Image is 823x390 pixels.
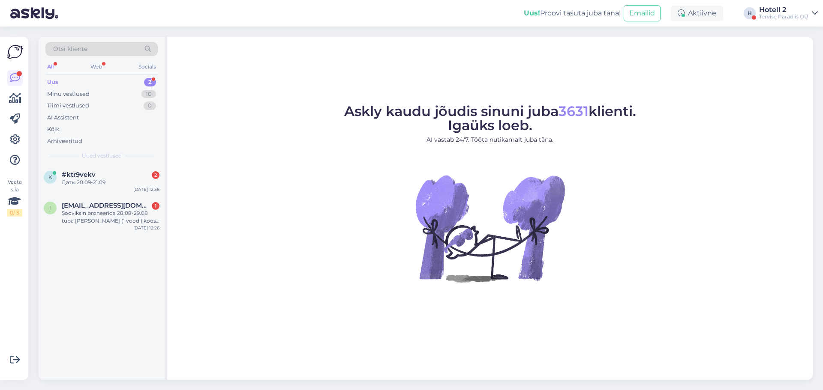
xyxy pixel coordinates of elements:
[47,137,82,146] div: Arhiveeritud
[47,113,79,122] div: AI Assistent
[344,135,636,144] p: AI vastab 24/7. Tööta nutikamalt juba täna.
[344,103,636,134] span: Askly kaudu jõudis sinuni juba klienti. Igaüks loeb.
[759,6,818,20] a: Hotell 2Tervise Paradiis OÜ
[624,5,661,21] button: Emailid
[47,101,89,110] div: Tiimi vestlused
[89,61,104,72] div: Web
[144,78,156,86] div: 2
[62,179,159,186] div: Даты 20.09-21.09
[144,101,156,110] div: 0
[62,209,159,225] div: Sooviksin broneerida 28.08-29.08 tuba [PERSON_NAME] (1 voodi) koos Spa külastuse ja hommikusöögig...
[62,202,151,209] span: ilmar.jyrisaar@gmail.com
[152,202,159,210] div: 1
[137,61,158,72] div: Socials
[744,7,756,19] div: H
[49,205,51,211] span: i
[62,171,96,179] span: #ktr9vekv
[152,171,159,179] div: 2
[759,6,808,13] div: Hotell 2
[413,151,567,305] img: No Chat active
[7,209,22,217] div: 0 / 3
[7,44,23,60] img: Askly Logo
[141,90,156,98] div: 10
[45,61,55,72] div: All
[47,90,90,98] div: Minu vestlused
[524,9,540,17] b: Uus!
[133,225,159,231] div: [DATE] 12:26
[559,103,589,119] span: 3631
[671,6,723,21] div: Aktiivne
[133,186,159,193] div: [DATE] 12:56
[47,78,58,86] div: Uus
[82,152,122,160] span: Uued vestlused
[759,13,808,20] div: Tervise Paradiis OÜ
[53,45,87,54] span: Otsi kliente
[524,8,620,18] div: Proovi tasuta juba täna:
[48,174,52,180] span: k
[7,178,22,217] div: Vaata siia
[47,125,60,134] div: Kõik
